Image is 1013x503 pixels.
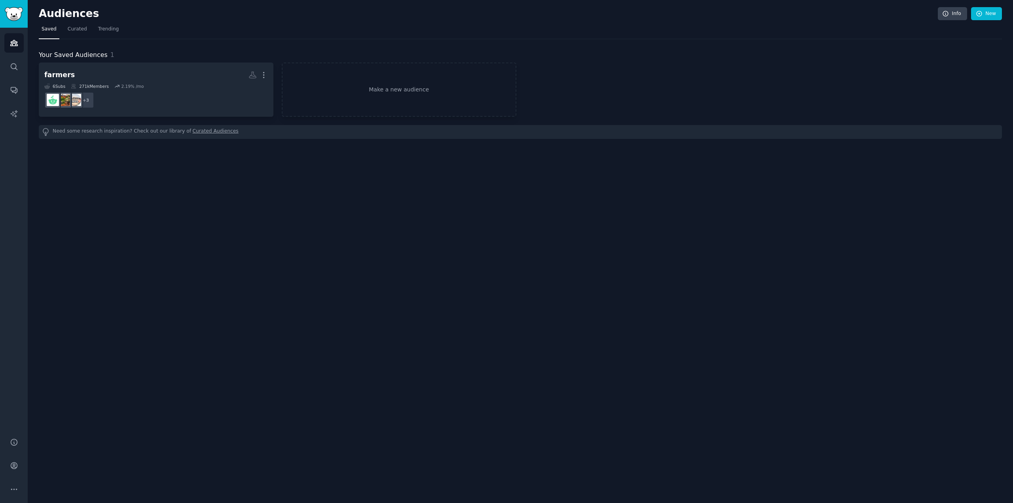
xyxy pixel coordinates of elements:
[39,63,273,117] a: farmers6Subs271kMembers2.19% /mo+3FarmerWantsAWifeFarmersMarketBackyardFarmers
[193,128,239,136] a: Curated Audiences
[938,7,967,21] a: Info
[110,51,114,59] span: 1
[65,23,90,39] a: Curated
[78,92,94,108] div: + 3
[121,84,144,89] div: 2.19 % /mo
[71,84,109,89] div: 271k Members
[47,94,59,106] img: BackyardFarmers
[44,70,75,80] div: farmers
[5,7,23,21] img: GummySearch logo
[39,50,108,60] span: Your Saved Audiences
[98,26,119,33] span: Trending
[58,94,70,106] img: FarmersMarket
[44,84,65,89] div: 6 Sub s
[42,26,57,33] span: Saved
[69,94,81,106] img: FarmerWantsAWife
[39,8,938,20] h2: Audiences
[68,26,87,33] span: Curated
[282,63,516,117] a: Make a new audience
[971,7,1002,21] a: New
[39,125,1002,139] div: Need some research inspiration? Check out our library of
[39,23,59,39] a: Saved
[95,23,121,39] a: Trending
